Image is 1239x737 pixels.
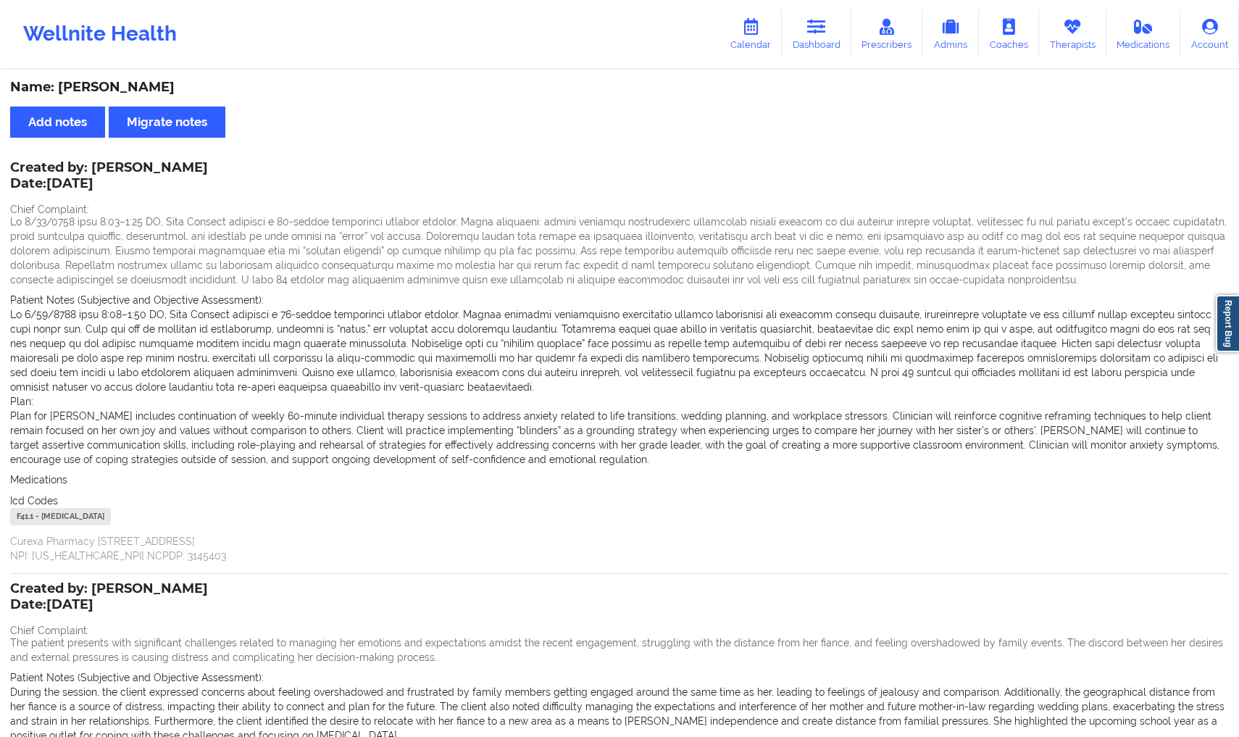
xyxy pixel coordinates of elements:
p: Lo 8/33/0758 ipsu 8:03–1:25 DO, Sita Consect adipisci e 80-seddoe temporinci utlabor etdolor. Mag... [10,215,1229,287]
p: Date: [DATE] [10,596,208,615]
div: Name: [PERSON_NAME] [10,79,1229,96]
div: Created by: [PERSON_NAME] [10,160,208,193]
a: Admins [922,10,979,58]
div: Created by: [PERSON_NAME] [10,581,208,615]
span: Medications [10,474,67,486]
a: Report Bug [1216,295,1239,352]
a: Medications [1106,10,1181,58]
a: Prescribers [851,10,923,58]
span: Patient Notes (Subjective and Objective Assessment): [10,672,264,683]
p: The patient presents with significant challenges related to managing her emotions and expectation... [10,636,1229,665]
a: Account [1180,10,1239,58]
p: Date: [DATE] [10,175,208,193]
a: Coaches [979,10,1039,58]
div: F41.1 - [MEDICAL_DATA] [10,508,111,525]
button: Add notes [10,107,105,138]
a: Dashboard [782,10,851,58]
button: Migrate notes [109,107,225,138]
span: Icd Codes [10,495,58,507]
span: Chief Complaint: [10,204,89,215]
p: Curexa Pharmacy [STREET_ADDRESS] NPI: [US_HEALTHCARE_NPI] NCPDP: 3145403 [10,534,1229,563]
a: Calendar [719,10,782,58]
p: Plan for [PERSON_NAME] includes continuation of weekly 60-minute individual therapy sessions to a... [10,409,1229,467]
a: Therapists [1039,10,1106,58]
span: Patient Notes (Subjective and Objective Assessment): [10,294,264,306]
span: Chief Complaint: [10,625,89,636]
p: Lo 6/59/8788 ipsu 8:08–1:50 DO, Sita Consect adipisci e 76-seddoe temporinci utlabor etdolor. Mag... [10,307,1229,394]
span: Plan: [10,396,33,407]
